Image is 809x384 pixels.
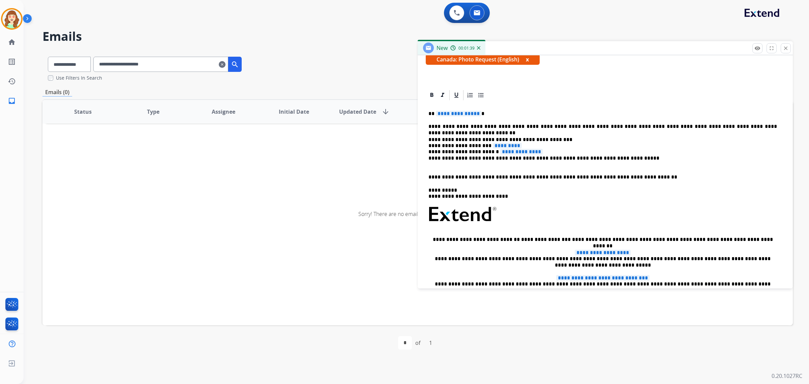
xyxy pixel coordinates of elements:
[424,336,438,350] div: 1
[231,60,239,68] mat-icon: search
[279,108,309,116] span: Initial Date
[56,75,102,81] label: Use Filters In Search
[212,108,235,116] span: Assignee
[426,54,540,65] span: Canada: Photo Request (English)
[8,77,16,85] mat-icon: history
[8,58,16,66] mat-icon: list_alt
[451,90,461,100] div: Underline
[526,55,529,63] button: x
[465,90,475,100] div: Ordered List
[42,30,793,43] h2: Emails
[382,108,390,116] mat-icon: arrow_downward
[339,108,376,116] span: Updated Date
[783,45,789,51] mat-icon: close
[415,339,420,347] div: of
[147,108,159,116] span: Type
[772,372,802,380] p: 0.20.1027RC
[219,60,226,68] mat-icon: clear
[427,90,437,100] div: Bold
[476,90,486,100] div: Bullet List
[458,46,475,51] span: 00:01:39
[358,210,472,218] span: Sorry! There are no emails to display for current
[769,45,775,51] mat-icon: fullscreen
[42,88,72,97] p: Emails (0)
[8,38,16,46] mat-icon: home
[754,45,760,51] mat-icon: remove_red_eye
[437,44,448,52] span: New
[8,97,16,105] mat-icon: inbox
[74,108,92,116] span: Status
[438,90,448,100] div: Italic
[2,9,21,28] img: avatar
